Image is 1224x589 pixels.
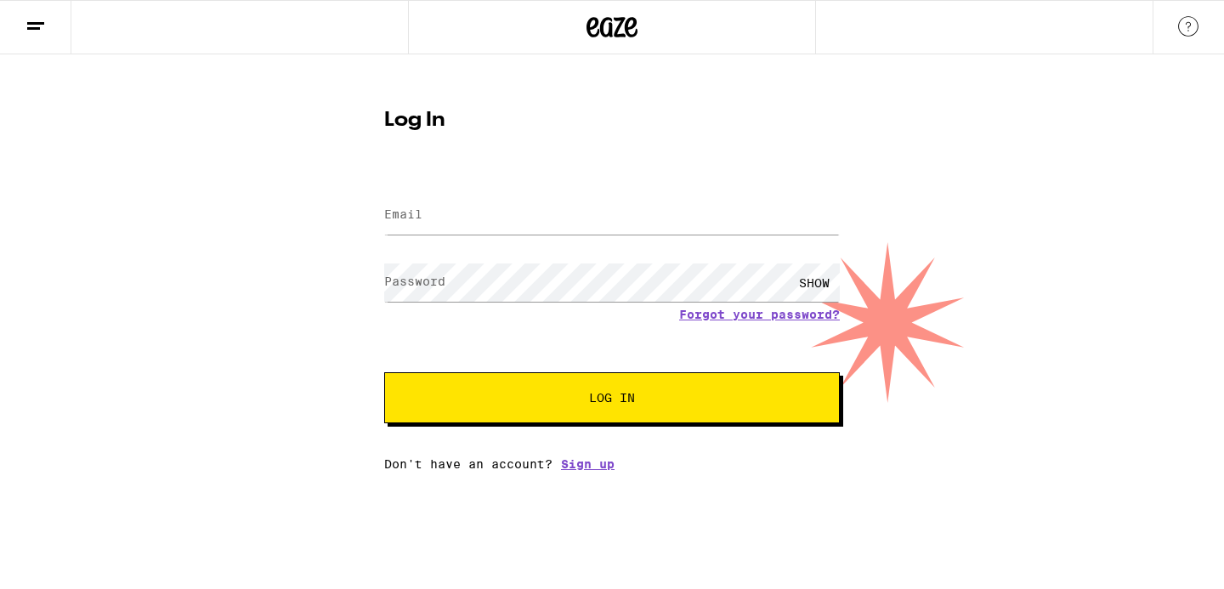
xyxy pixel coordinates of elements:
span: Log In [589,392,635,404]
label: Email [384,207,422,221]
button: Log In [384,372,840,423]
a: Sign up [561,457,615,471]
label: Password [384,275,445,288]
h1: Log In [384,110,840,131]
a: Forgot your password? [679,308,840,321]
input: Email [384,196,840,235]
div: SHOW [789,263,840,302]
div: Don't have an account? [384,457,840,471]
